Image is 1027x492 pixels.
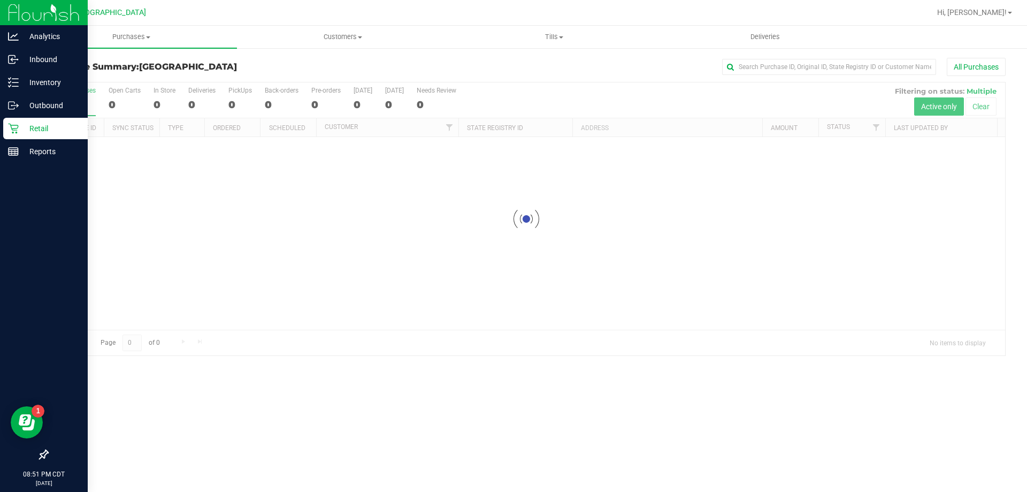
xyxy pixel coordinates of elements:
input: Search Purchase ID, Original ID, State Registry ID or Customer Name... [722,59,936,75]
button: All Purchases [947,58,1006,76]
span: Tills [449,32,659,42]
span: Purchases [26,32,237,42]
a: Deliveries [660,26,871,48]
iframe: Resource center unread badge [32,405,44,418]
span: Deliveries [736,32,794,42]
p: [DATE] [5,479,83,487]
a: Customers [237,26,448,48]
inline-svg: Retail [8,123,19,134]
p: Outbound [19,99,83,112]
a: Purchases [26,26,237,48]
inline-svg: Outbound [8,100,19,111]
inline-svg: Inventory [8,77,19,88]
span: Hi, [PERSON_NAME]! [937,8,1007,17]
inline-svg: Reports [8,146,19,157]
p: 08:51 PM CDT [5,470,83,479]
inline-svg: Inbound [8,54,19,65]
p: Inbound [19,53,83,66]
h3: Purchase Summary: [47,62,366,72]
span: [GEOGRAPHIC_DATA] [139,62,237,72]
a: Tills [448,26,660,48]
span: Customers [237,32,448,42]
p: Analytics [19,30,83,43]
p: Reports [19,145,83,158]
p: Retail [19,122,83,135]
span: [GEOGRAPHIC_DATA] [73,8,146,17]
iframe: Resource center [11,406,43,438]
p: Inventory [19,76,83,89]
inline-svg: Analytics [8,31,19,42]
